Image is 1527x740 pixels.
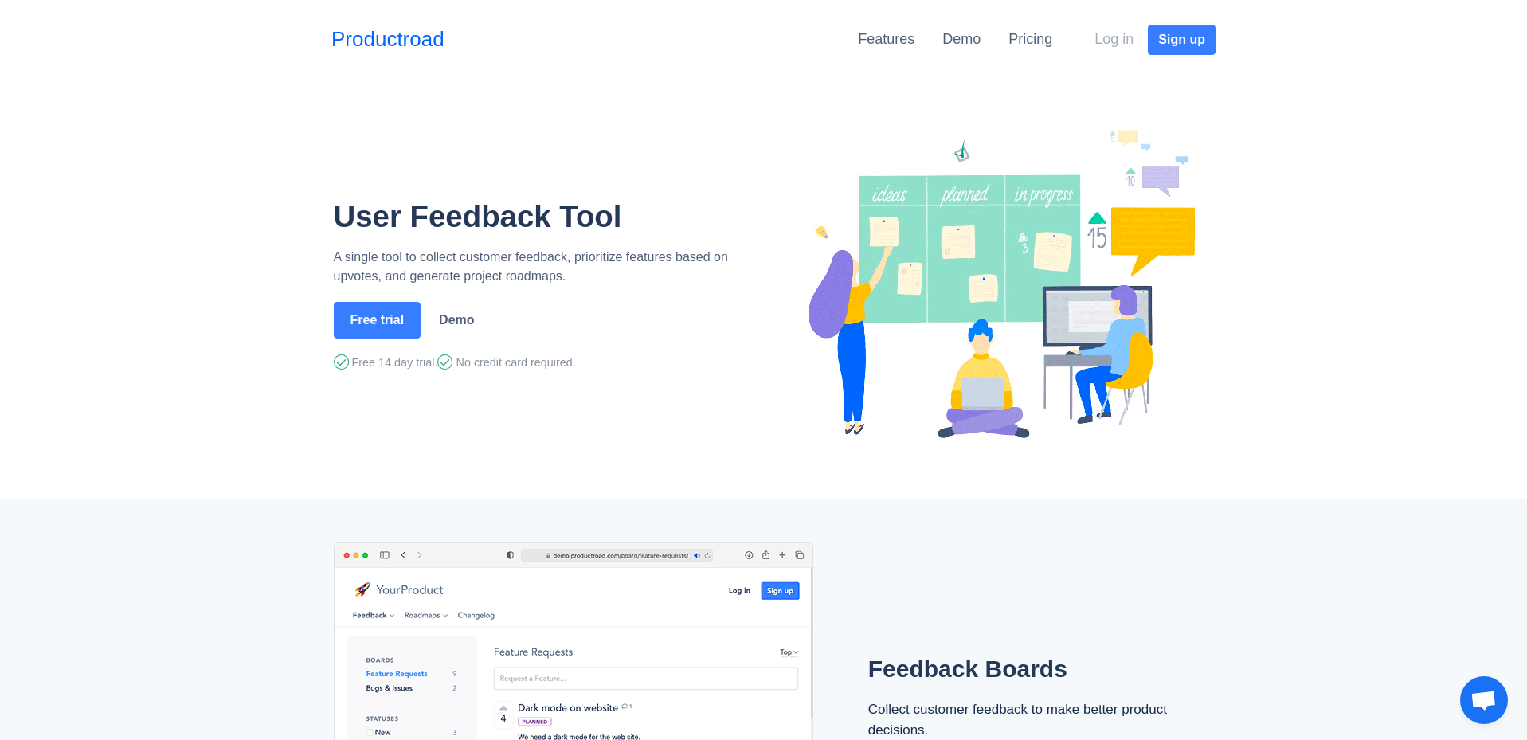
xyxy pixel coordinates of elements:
[868,655,1178,683] h2: Feedback Boards
[331,24,444,55] a: Productroad
[1008,31,1052,47] a: Pricing
[334,302,421,339] button: Free trial
[1084,23,1144,56] button: Log in
[1148,25,1216,55] button: Sign up
[1460,676,1508,724] a: Otvorený chat
[334,198,758,235] h1: User Feedback Tool
[334,353,758,372] div: Free 14 day trial. No credit card required.
[789,123,1197,447] img: Productroad
[942,31,981,47] a: Demo
[334,248,758,286] p: A single tool to collect customer feedback, prioritize features based on upvotes, and generate pr...
[858,31,914,47] a: Features
[429,305,484,335] a: Demo
[868,699,1178,740] div: Collect customer feedback to make better product decisions.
